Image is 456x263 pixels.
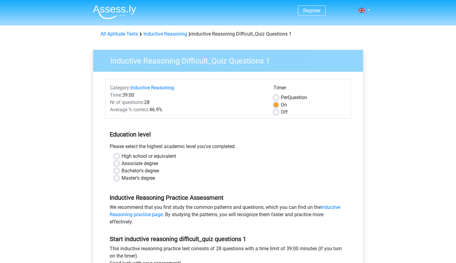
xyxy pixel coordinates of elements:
[281,109,288,116] label: Off
[281,95,288,100] span: Per
[274,84,346,94] div: Timer
[130,85,174,91] a: Inductive Reasoning
[93,5,136,19] img: Assessly
[122,167,159,175] label: Bachelor's degree
[110,99,144,105] span: Nr of questions:
[122,175,155,182] label: Master's degree
[281,94,307,101] label: Question
[143,31,187,37] a: Inductive Reasoning
[110,107,149,112] span: Average % correct:
[101,31,138,37] a: All Aptitude Tests
[105,204,351,228] div: We recommend that you first study the common patterns and questions, which you can find on the . ...
[98,30,358,38] div: Inductive Reasoning Difficult_Quiz Questions 1
[110,128,347,140] h5: Education level
[103,54,359,66] h3: Inductive Reasoning Difficult_Quiz Questions 1
[281,101,287,109] label: On
[110,85,130,91] span: Category:
[110,235,347,243] h5: Start inductive reasoning difficult_quiz questions 1
[303,8,320,13] a: Register
[105,99,269,106] div: 28
[122,153,176,160] label: High school or equivalent
[105,106,269,113] div: 46.9%
[122,160,158,167] label: Associate degree
[105,143,351,153] div: Please select the highest academic level you’ve completed.
[110,194,347,201] h5: Inductive Reasoning Practice Assessment
[105,92,269,99] div: 39:00
[110,92,122,98] span: Time:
